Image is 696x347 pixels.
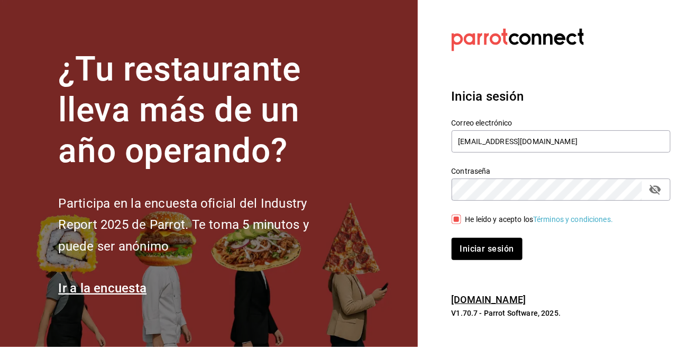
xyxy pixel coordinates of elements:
h2: Participa en la encuesta oficial del Industry Report 2025 de Parrot. Te toma 5 minutos y puede se... [59,193,344,257]
button: Iniciar sesión [452,238,523,260]
div: He leído y acepto los [465,214,613,225]
a: Ir a la encuesta [59,281,147,296]
label: Contraseña [452,168,671,175]
button: passwordField [646,181,664,199]
a: [DOMAIN_NAME] [452,294,526,305]
label: Correo electrónico [452,120,671,127]
h3: Inicia sesión [452,87,671,106]
h1: ¿Tu restaurante lleva más de un año operando? [59,49,344,171]
input: Ingresa tu correo electrónico [452,130,671,153]
p: V1.70.7 - Parrot Software, 2025. [452,308,671,318]
a: Términos y condiciones. [533,215,613,224]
